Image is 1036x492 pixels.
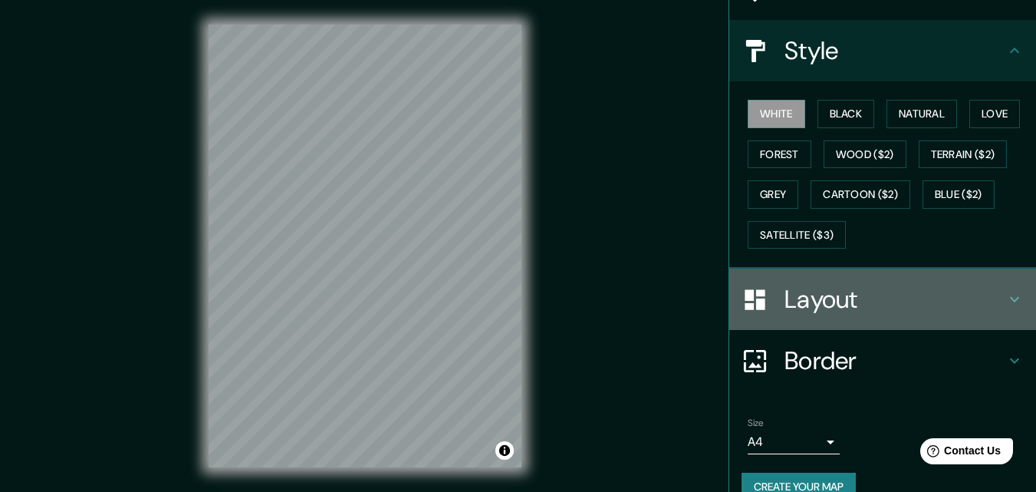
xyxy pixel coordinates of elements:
[729,269,1036,330] div: Layout
[748,417,764,430] label: Size
[748,180,798,209] button: Grey
[919,140,1008,169] button: Terrain ($2)
[729,20,1036,81] div: Style
[729,330,1036,391] div: Border
[900,432,1019,475] iframe: Help widget launcher
[495,441,514,460] button: Toggle attribution
[784,284,1005,315] h4: Layout
[748,100,805,128] button: White
[969,100,1020,128] button: Love
[784,345,1005,376] h4: Border
[923,180,995,209] button: Blue ($2)
[886,100,957,128] button: Natural
[784,35,1005,66] h4: Style
[209,25,521,467] canvas: Map
[817,100,875,128] button: Black
[748,221,846,249] button: Satellite ($3)
[824,140,906,169] button: Wood ($2)
[748,140,811,169] button: Forest
[811,180,910,209] button: Cartoon ($2)
[748,430,840,454] div: A4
